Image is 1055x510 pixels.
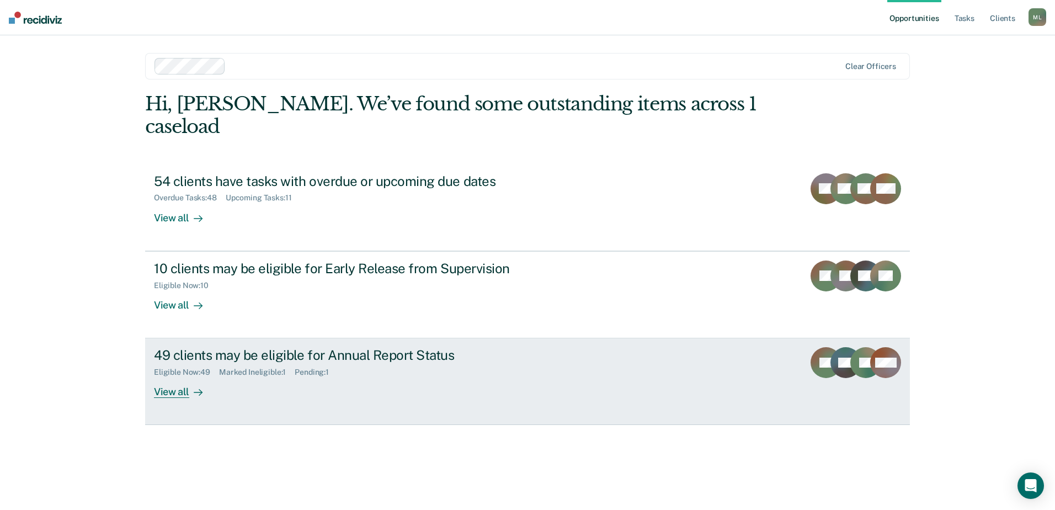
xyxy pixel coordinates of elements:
[154,261,541,277] div: 10 clients may be eligible for Early Release from Supervision
[154,193,226,203] div: Overdue Tasks : 48
[154,281,217,290] div: Eligible Now : 10
[154,290,216,311] div: View all
[154,173,541,189] div: 54 clients have tasks with overdue or upcoming due dates
[154,377,216,399] div: View all
[154,347,541,363] div: 49 clients may be eligible for Annual Report Status
[1029,8,1046,26] button: ML
[295,368,338,377] div: Pending : 1
[154,203,216,224] div: View all
[145,164,910,251] a: 54 clients have tasks with overdue or upcoming due datesOverdue Tasks:48Upcoming Tasks:11View all
[145,338,910,425] a: 49 clients may be eligible for Annual Report StatusEligible Now:49Marked Ineligible:1Pending:1Vie...
[845,62,896,71] div: Clear officers
[226,193,301,203] div: Upcoming Tasks : 11
[145,93,757,138] div: Hi, [PERSON_NAME]. We’ve found some outstanding items across 1 caseload
[1029,8,1046,26] div: M L
[154,368,219,377] div: Eligible Now : 49
[145,251,910,338] a: 10 clients may be eligible for Early Release from SupervisionEligible Now:10View all
[9,12,62,24] img: Recidiviz
[1017,472,1044,499] div: Open Intercom Messenger
[219,368,295,377] div: Marked Ineligible : 1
